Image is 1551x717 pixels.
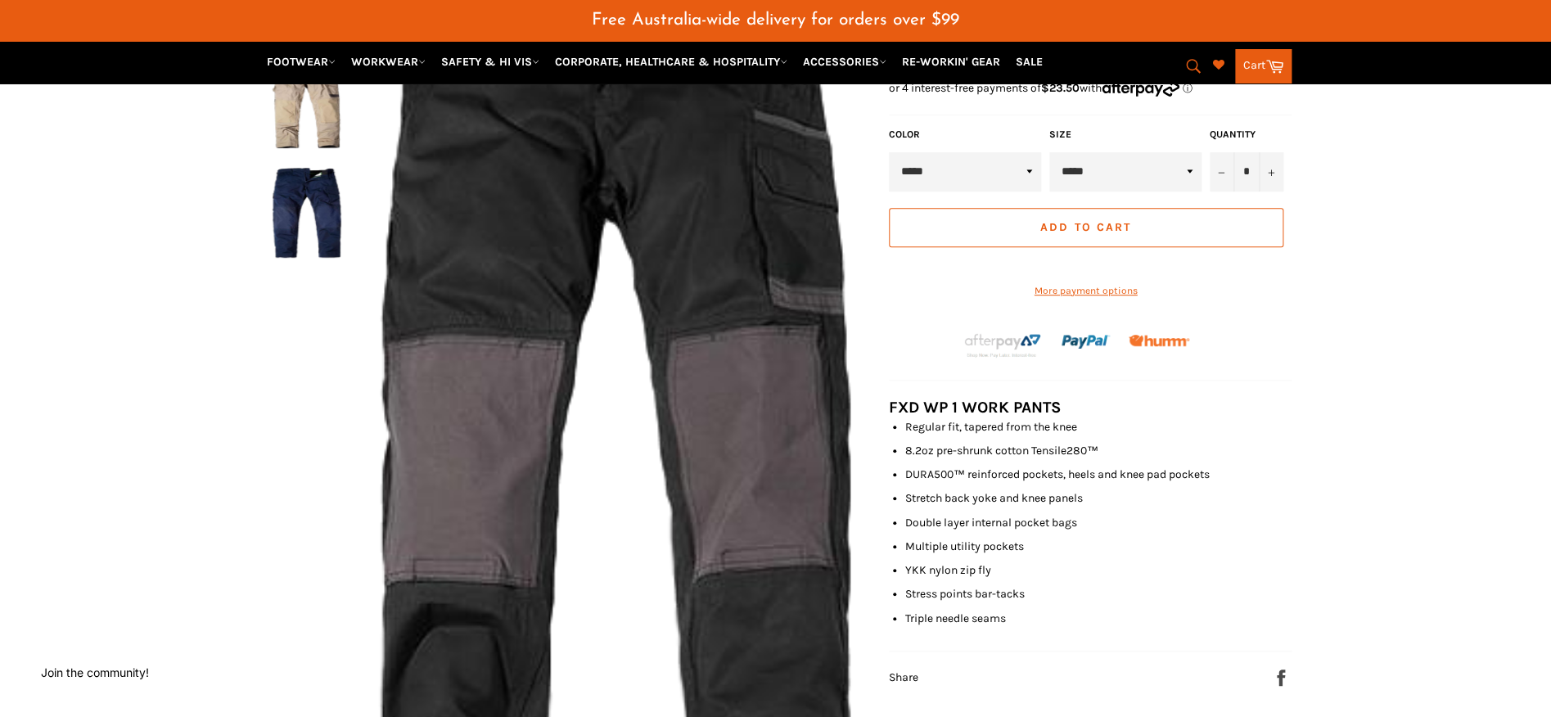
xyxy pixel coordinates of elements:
strong: FXD WP 1 WORK PANTS [889,398,1062,417]
a: RE-WORKIN' GEAR [895,47,1007,76]
a: WORKWEAR [345,47,432,76]
a: SAFETY & HI VIS [435,47,546,76]
label: Size [1049,128,1202,142]
img: FXD WP◆1 Cargo Pants - 4 Great Colours - Workin' Gear [268,168,344,258]
li: YKK nylon zip fly [905,562,1292,578]
li: Stress points bar-tacks [905,586,1292,602]
img: Humm_core_logo_RGB-01_300x60px_small_195d8312-4386-4de7-b182-0ef9b6303a37.png [1129,335,1189,347]
span: Share [889,670,918,684]
a: Cart [1235,49,1292,83]
img: FXD WP◆1 Cargo Pants - 4 Great Colours - Workin' Gear [268,58,344,148]
button: Add to Cart [889,208,1283,247]
label: Quantity [1210,128,1283,142]
button: Reduce item quantity by one [1210,152,1234,192]
li: Triple needle seams [905,611,1292,626]
li: Double layer internal pocket bags [905,515,1292,530]
span: Free Australia-wide delivery for orders over $99 [592,11,959,29]
a: FOOTWEAR [260,47,342,76]
button: Join the community! [41,665,149,679]
a: CORPORATE, HEALTHCARE & HOSPITALITY [548,47,794,76]
a: More payment options [889,284,1283,298]
label: Color [889,128,1041,142]
a: ACCESSORIES [796,47,893,76]
li: Stretch back yoke and knee panels [905,490,1292,506]
li: Regular fit, tapered from the knee [905,419,1292,435]
img: Afterpay-Logo-on-dark-bg_large.png [963,331,1043,359]
a: SALE [1009,47,1049,76]
button: Increase item quantity by one [1259,152,1283,192]
li: 8.2oz pre-shrunk cotton Tensile280™ [905,443,1292,458]
li: Multiple utility pockets [905,539,1292,554]
img: paypal.png [1062,318,1110,366]
li: DURA500™ reinforced pockets, heels and knee pad pockets [905,467,1292,482]
span: Add to Cart [1040,220,1131,234]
